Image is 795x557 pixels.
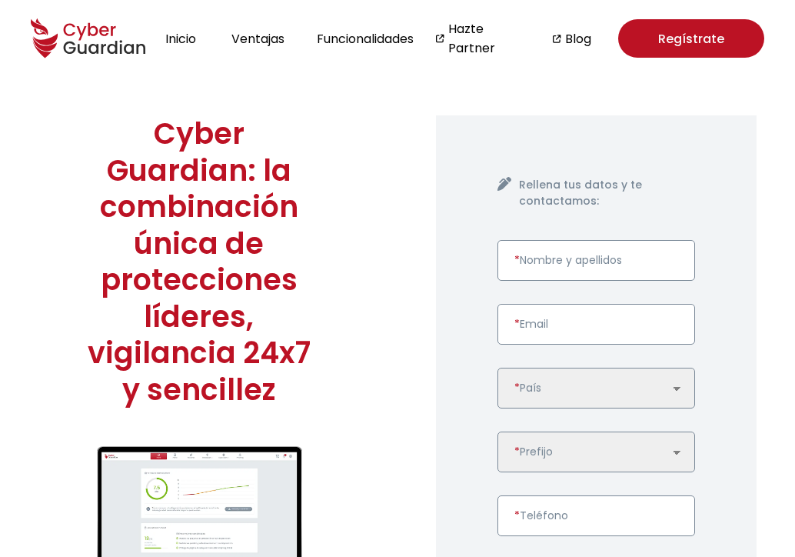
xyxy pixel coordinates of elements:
[519,177,695,209] h4: Rellena tus datos y te contactamos:
[312,28,418,49] button: Funcionalidades
[618,19,764,58] a: Regístrate
[497,495,695,536] input: Introduce un número de teléfono válido.
[227,28,289,49] button: Ventajas
[565,29,587,48] a: Blog
[77,115,321,408] h1: Cyber Guardian: la combinación única de protecciones líderes, vigilancia 24x7 y sencillez
[448,19,523,58] a: Hazte Partner
[161,28,201,49] button: Inicio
